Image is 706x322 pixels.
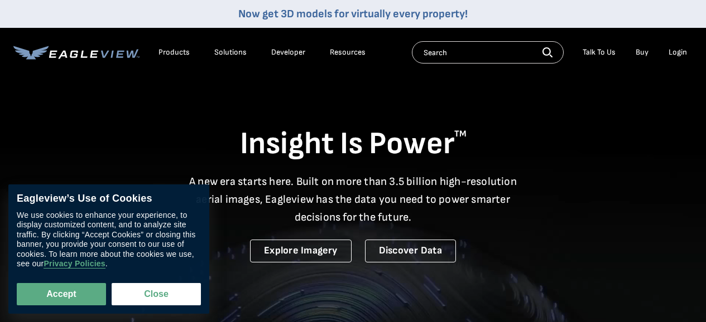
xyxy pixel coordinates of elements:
[669,47,687,57] div: Login
[112,283,201,305] button: Close
[17,193,201,205] div: Eagleview’s Use of Cookies
[583,47,616,57] div: Talk To Us
[214,47,247,57] div: Solutions
[271,47,305,57] a: Developer
[159,47,190,57] div: Products
[250,240,352,262] a: Explore Imagery
[13,125,693,164] h1: Insight Is Power
[454,129,467,139] sup: TM
[17,211,201,269] div: We use cookies to enhance your experience, to display customized content, and to analyze site tra...
[182,173,524,226] p: A new era starts here. Built on more than 3.5 billion high-resolution aerial images, Eagleview ha...
[330,47,366,57] div: Resources
[44,260,105,269] a: Privacy Policies
[238,7,468,21] a: Now get 3D models for virtually every property!
[412,41,564,64] input: Search
[365,240,456,262] a: Discover Data
[17,283,106,305] button: Accept
[636,47,649,57] a: Buy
